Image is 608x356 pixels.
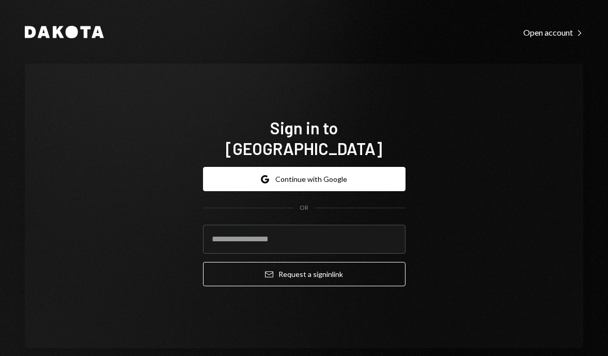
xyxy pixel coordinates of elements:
button: Request a signinlink [203,262,406,286]
div: Open account [523,27,583,38]
button: Continue with Google [203,167,406,191]
a: Open account [523,26,583,38]
h1: Sign in to [GEOGRAPHIC_DATA] [203,117,406,159]
div: OR [300,204,308,212]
